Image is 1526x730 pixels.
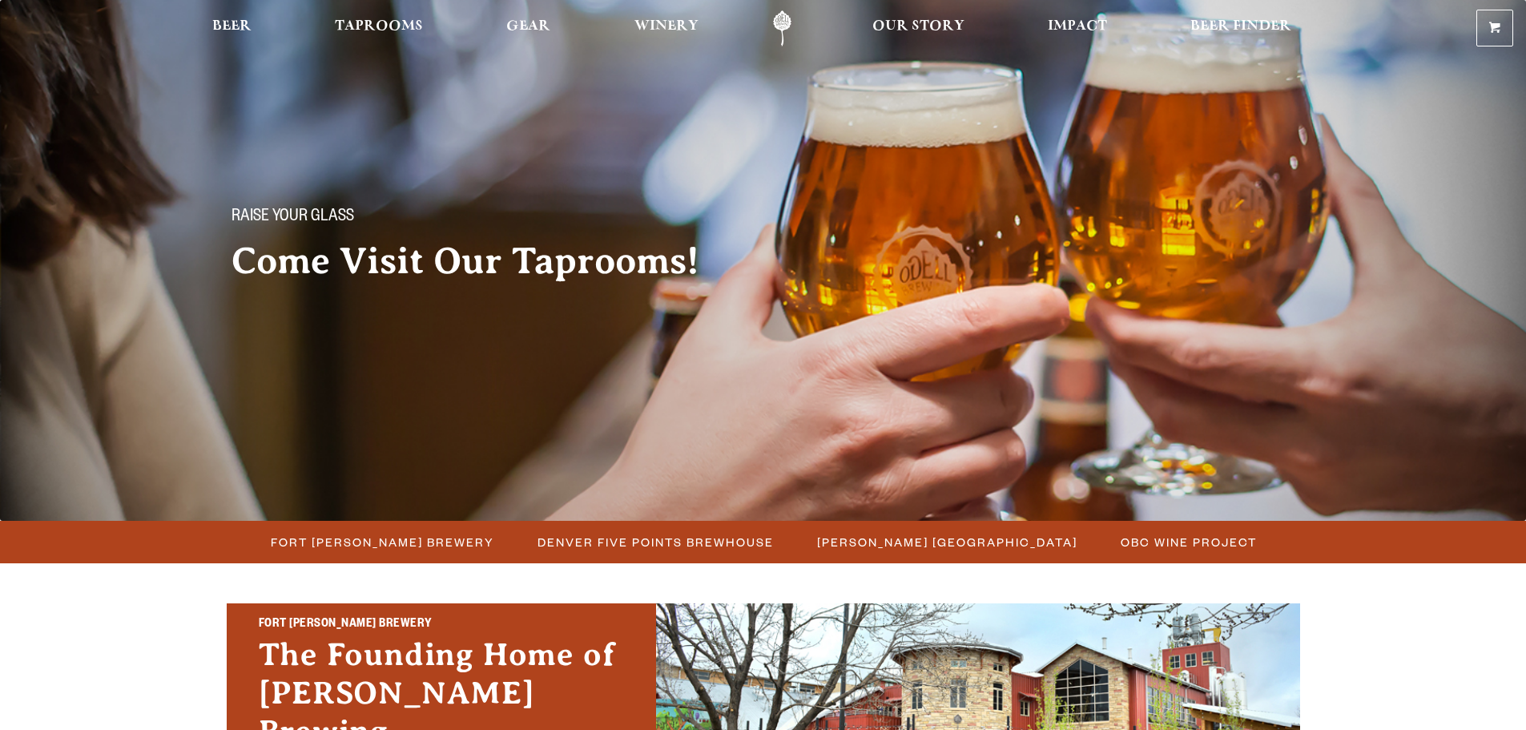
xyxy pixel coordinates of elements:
[1190,20,1291,33] span: Beer Finder
[259,615,624,635] h2: Fort [PERSON_NAME] Brewery
[212,20,252,33] span: Beer
[202,10,262,46] a: Beer
[817,530,1077,554] span: [PERSON_NAME] [GEOGRAPHIC_DATA]
[232,241,731,281] h2: Come Visit Our Taprooms!
[752,10,812,46] a: Odell Home
[506,20,550,33] span: Gear
[807,530,1085,554] a: [PERSON_NAME] [GEOGRAPHIC_DATA]
[528,530,782,554] a: Denver Five Points Brewhouse
[261,530,502,554] a: Fort [PERSON_NAME] Brewery
[1048,20,1107,33] span: Impact
[271,530,494,554] span: Fort [PERSON_NAME] Brewery
[624,10,709,46] a: Winery
[324,10,433,46] a: Taprooms
[1180,10,1302,46] a: Beer Finder
[872,20,964,33] span: Our Story
[1121,530,1257,554] span: OBC Wine Project
[862,10,975,46] a: Our Story
[634,20,699,33] span: Winery
[538,530,774,554] span: Denver Five Points Brewhouse
[232,208,354,228] span: Raise your glass
[1111,530,1265,554] a: OBC Wine Project
[1037,10,1117,46] a: Impact
[335,20,423,33] span: Taprooms
[496,10,561,46] a: Gear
